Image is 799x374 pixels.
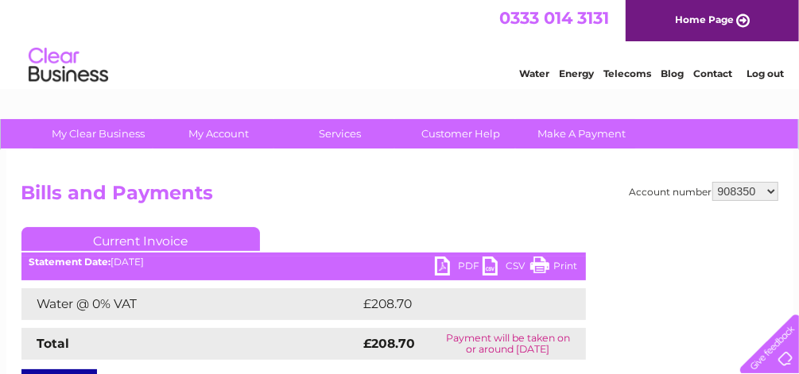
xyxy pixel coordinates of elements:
[435,256,483,280] a: PDF
[395,119,526,148] a: Customer Help
[747,67,784,79] a: Log out
[661,67,684,79] a: Blog
[37,336,70,351] strong: Total
[630,182,778,201] div: Account number
[364,336,416,351] strong: £208.70
[21,227,260,251] a: Current Invoice
[274,119,405,148] a: Services
[430,328,586,360] td: Payment will be taken on or around [DATE]
[519,67,549,79] a: Water
[21,288,360,320] td: Water @ 0% VAT
[29,256,111,268] b: Statement Date:
[693,67,732,79] a: Contact
[530,256,578,280] a: Print
[21,256,586,268] div: [DATE]
[33,119,164,148] a: My Clear Business
[483,256,530,280] a: CSV
[153,119,285,148] a: My Account
[360,288,558,320] td: £208.70
[21,182,778,212] h2: Bills and Payments
[603,67,651,79] a: Telecoms
[559,67,594,79] a: Energy
[25,9,776,77] div: Clear Business is a trading name of Verastar Limited (registered in [GEOGRAPHIC_DATA] No. 3667643...
[28,41,109,90] img: logo.png
[516,119,647,148] a: Make A Payment
[499,8,609,28] a: 0333 014 3131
